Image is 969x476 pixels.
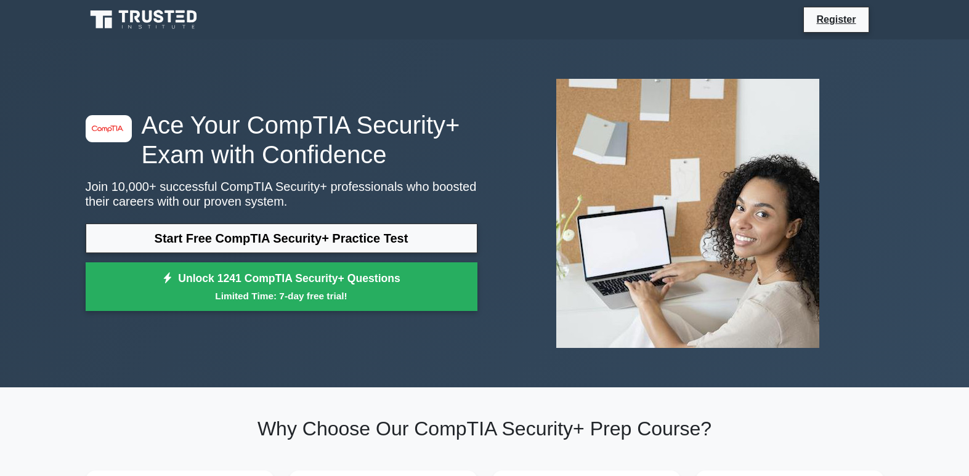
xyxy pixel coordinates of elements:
[86,262,477,312] a: Unlock 1241 CompTIA Security+ QuestionsLimited Time: 7-day free trial!
[86,224,477,253] a: Start Free CompTIA Security+ Practice Test
[809,12,863,27] a: Register
[101,289,462,303] small: Limited Time: 7-day free trial!
[86,110,477,169] h1: Ace Your CompTIA Security+ Exam with Confidence
[86,179,477,209] p: Join 10,000+ successful CompTIA Security+ professionals who boosted their careers with our proven...
[86,417,884,440] h2: Why Choose Our CompTIA Security+ Prep Course?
